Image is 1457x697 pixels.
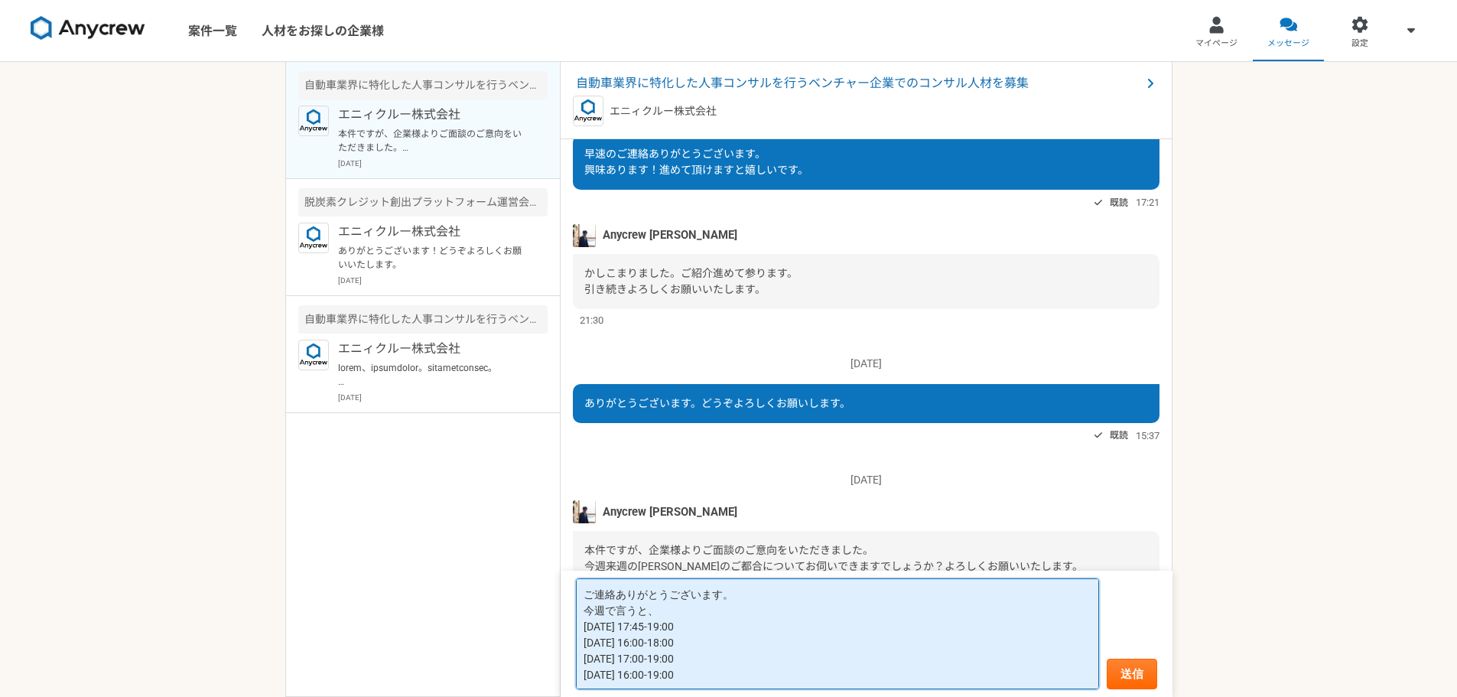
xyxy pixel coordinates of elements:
div: 脱炭素クレジット創出プラットフォーム運営会社での事業推進を行う方を募集 [298,188,548,217]
span: ありがとうございます。どうぞよろしくお願いします。 [584,397,850,409]
img: logo_text_blue_01.png [298,106,329,136]
span: Anycrew [PERSON_NAME] [603,226,737,243]
span: 既読 [1110,426,1128,445]
span: かしこまりました。ご紹介進めて参ります。 引き続きよろしくお願いいたします。 [584,267,798,295]
p: エニィクルー株式会社 [338,106,527,124]
img: logo_text_blue_01.png [573,96,603,126]
span: 早速のご連絡ありがとうございます。 興味あります！進めて頂けますと嬉しいです。 [584,148,808,176]
span: Anycrew [PERSON_NAME] [603,503,737,520]
span: 本件ですが、企業様よりご面談のご意向をいただきました。 今週来週の[PERSON_NAME]のご都合についてお伺いできますでしょうか？よろしくお願いいたします。 [584,544,1083,572]
div: 自動車業界に特化した人事コンサルを行うベンチャー企業でのコンサル人材を募集 [298,71,548,99]
span: 15:37 [1136,428,1159,443]
textarea: ご連絡ありがとうございます。 今週で言うと、 [DATE] 17:45-19:00 [DATE] 16:00-18:00 [DATE] 17:00-19:00 [DATE] 16:00-19:00 [576,578,1099,689]
p: エニィクルー株式会社 [338,340,527,358]
p: 本件ですが、企業様よりご面談のご意向をいただきました。 今週来週の[PERSON_NAME]のご都合についてお伺いできますでしょうか？よろしくお願いいたします。 [338,127,527,155]
p: [DATE] [573,356,1159,372]
span: マイページ [1195,37,1237,50]
span: メッセージ [1267,37,1309,50]
span: 21:30 [580,313,603,327]
span: 17:21 [1136,195,1159,210]
img: tomoya_yamashita.jpeg [573,500,596,523]
p: [DATE] [338,158,548,169]
img: tomoya_yamashita.jpeg [573,224,596,247]
img: logo_text_blue_01.png [298,223,329,253]
p: lorem、ipsumdolor。sitametconsec。 ▼adipisci ●1967/4-7410/8： eliTSedd。Eiusmo Temporin Utlabore(etdol... [338,361,527,389]
p: [DATE] [338,275,548,286]
p: [DATE] [338,392,548,403]
p: エニィクルー株式会社 [338,223,527,241]
span: 設定 [1351,37,1368,50]
p: エニィクルー株式会社 [610,103,717,119]
span: 既読 [1110,194,1128,212]
img: 8DqYSo04kwAAAAASUVORK5CYII= [31,16,145,41]
p: ありがとうございます！どうぞよろしくお願いいたします。 [338,244,527,272]
img: logo_text_blue_01.png [298,340,329,370]
p: [DATE] [573,472,1159,488]
div: 自動車業界に特化した人事コンサルを行うベンチャー企業での採用担当を募集 [298,305,548,334]
span: 自動車業界に特化した人事コンサルを行うベンチャー企業でのコンサル人材を募集 [576,74,1141,93]
button: 送信 [1107,659,1157,689]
